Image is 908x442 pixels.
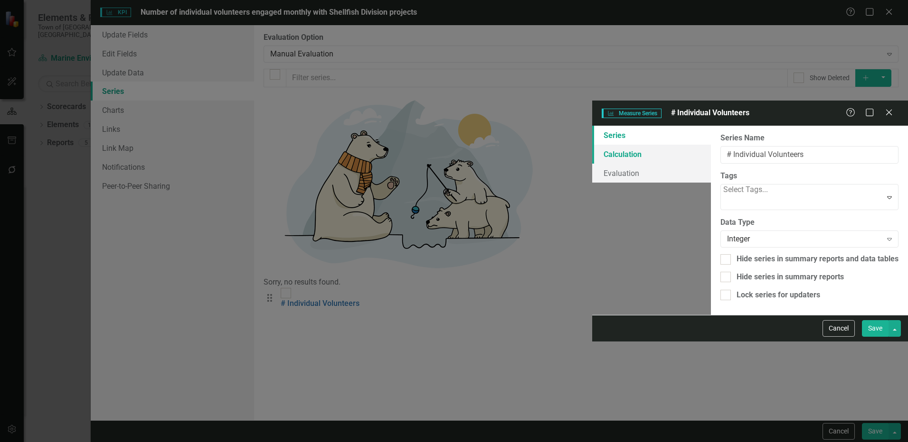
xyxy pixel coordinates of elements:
[720,171,899,182] label: Tags
[592,145,711,164] a: Calculation
[720,146,899,164] input: Series Name
[671,108,749,117] span: # Individual Volunteers
[592,126,711,145] a: Series
[723,184,768,195] div: Select Tags...
[727,234,882,245] div: Integer
[737,254,899,265] div: Hide series in summary reports and data tables
[823,320,855,337] button: Cancel
[592,164,711,183] a: Evaluation
[737,272,844,283] div: Hide series in summary reports
[720,217,899,228] label: Data Type
[602,109,662,118] span: Measure Series
[862,320,889,337] button: Save
[737,290,820,301] div: Lock series for updaters
[720,133,899,144] label: Series Name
